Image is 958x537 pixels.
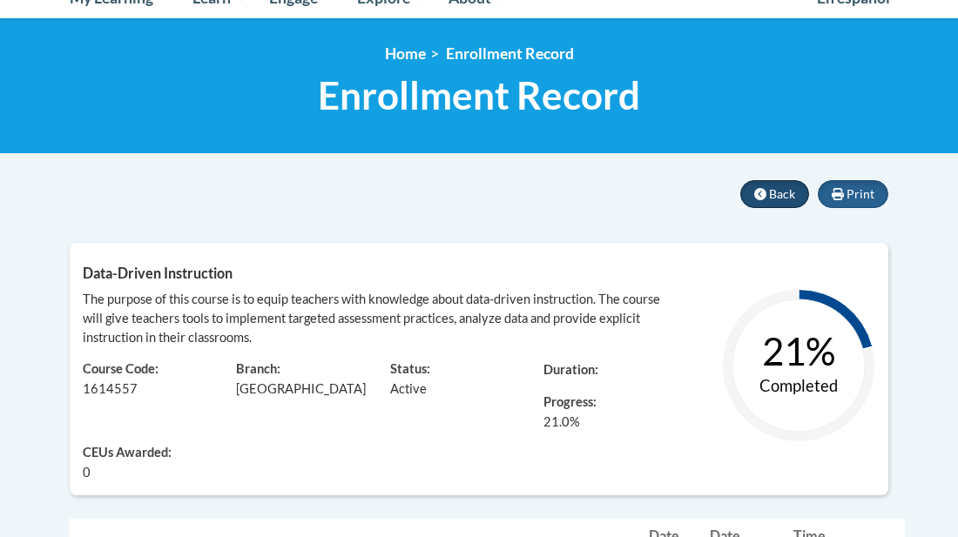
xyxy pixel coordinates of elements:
[83,265,233,281] span: Data-Driven Instruction
[385,44,426,63] a: Home
[769,186,795,201] span: Back
[740,180,809,208] button: Back
[818,180,888,208] button: Print
[847,186,874,201] span: Print
[83,292,660,345] span: The purpose of this course is to equip teachers with knowledge about data-driven instruction. The...
[83,444,210,463] span: CEUs Awarded:
[236,381,366,396] span: [GEOGRAPHIC_DATA]
[543,413,580,432] span: %
[83,463,91,482] span: 0
[759,376,838,395] text: Completed
[543,394,597,409] span: Progress:
[390,361,430,376] span: Status:
[318,72,640,118] span: Enrollment Record
[83,361,159,376] span: Course Code:
[543,362,598,377] span: Duration:
[446,44,574,63] span: Enrollment Record
[83,381,138,396] span: 1614557
[390,381,427,396] span: Active
[543,414,570,429] span: 21.0
[236,361,280,376] span: Branch:
[762,328,835,373] text: 21%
